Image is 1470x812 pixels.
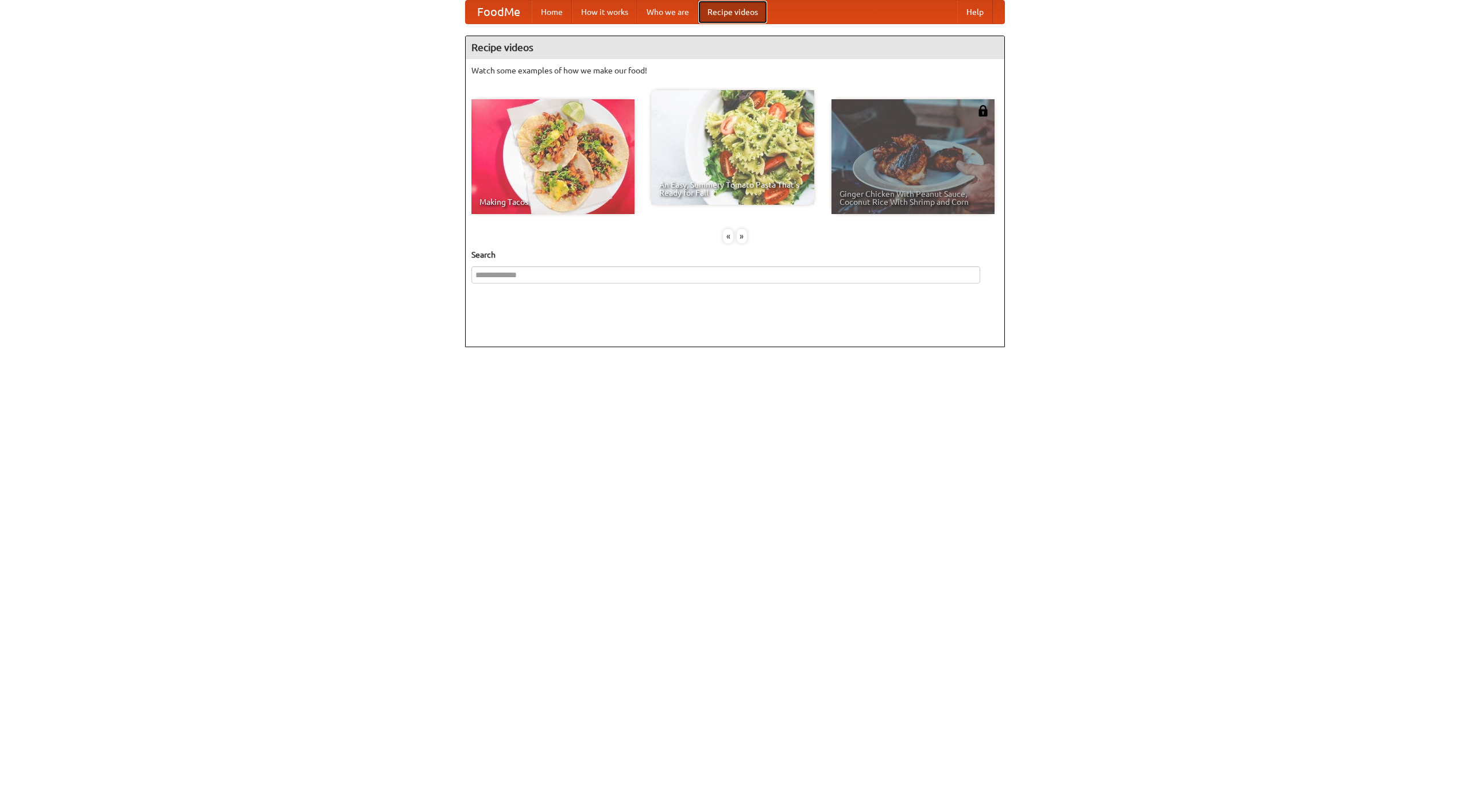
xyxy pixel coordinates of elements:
a: An Easy, Summery Tomato Pasta That's Ready for Fall [651,90,814,205]
span: Making Tacos [479,198,626,206]
div: » [737,229,747,243]
a: Recipe videos [698,1,767,24]
img: 483408.png [977,105,989,116]
div: « [723,229,733,243]
h5: Search [471,249,999,261]
a: Making Tacos [471,99,635,214]
a: Home [532,1,572,24]
a: FoodMe [466,1,532,24]
a: Who we are [637,1,698,24]
span: An Easy, Summery Tomato Pasta That's Ready for Fall [659,181,806,197]
a: How it works [572,1,637,24]
p: Watch some examples of how we make our food! [471,65,999,76]
h4: Recipe videos [466,36,1004,59]
a: Help [957,1,993,24]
